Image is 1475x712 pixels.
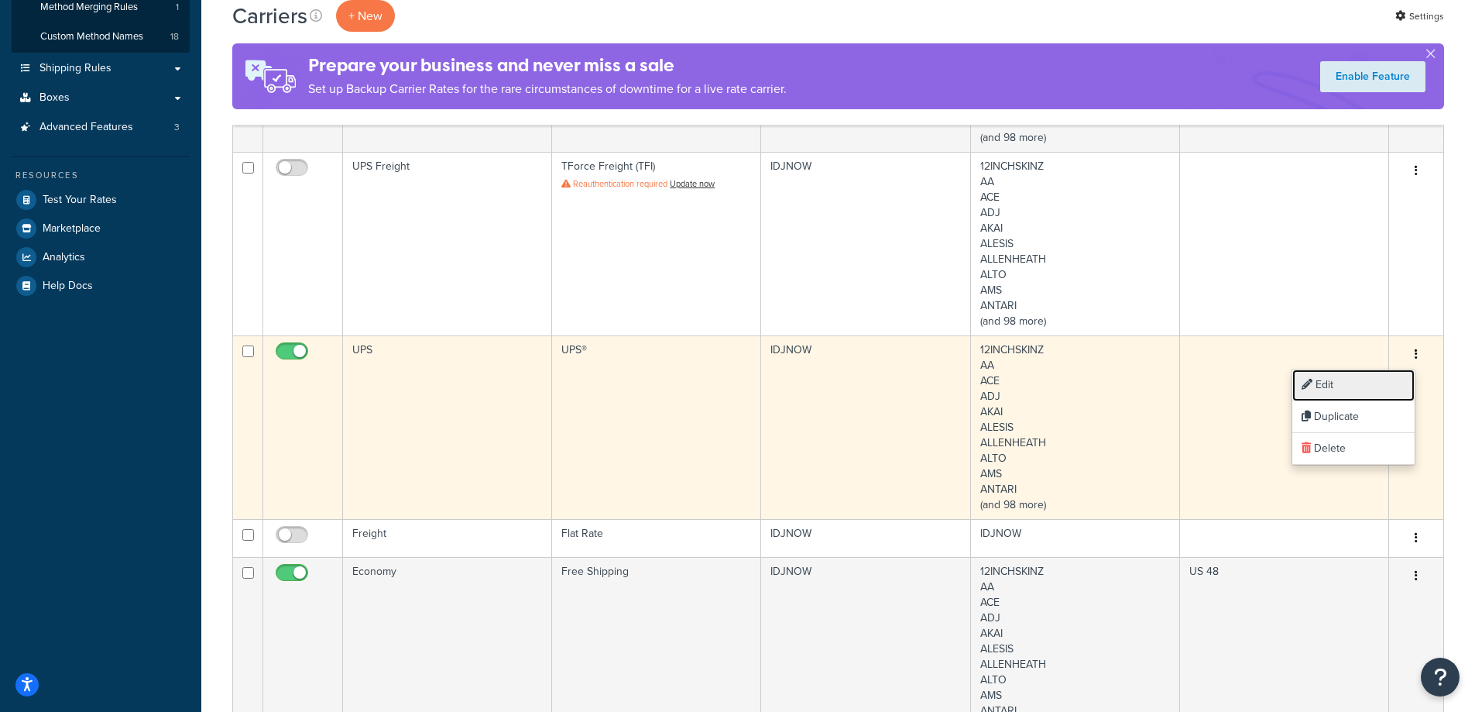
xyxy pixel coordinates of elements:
a: Advanced Features 3 [12,113,190,142]
span: Help Docs [43,280,93,293]
a: Update now [670,177,715,190]
a: Analytics [12,243,190,271]
span: Shipping Rules [39,62,111,75]
td: UPS® [552,335,761,519]
td: TForce Freight (TFI) [552,152,761,335]
span: Advanced Features [39,121,133,134]
span: Reauthentication required [573,177,667,190]
td: Freight [343,519,552,557]
a: Help Docs [12,272,190,300]
a: Delete [1292,433,1415,465]
a: Boxes [12,84,190,112]
a: Test Your Rates [12,186,190,214]
span: 3 [174,121,180,134]
a: Custom Method Names 18 [12,22,190,51]
td: IDJNOW [761,152,970,335]
td: UPS Freight [343,152,552,335]
a: Edit [1292,370,1415,401]
span: 18 [170,30,179,43]
span: 1 [176,1,179,14]
td: IDJNOW [761,335,970,519]
td: IDJNOW [761,519,970,557]
a: Enable Feature [1320,61,1425,92]
img: ad-rules-rateshop-fe6ec290ccb7230408bd80ed9643f0289d75e0ffd9eb532fc0e269fcd187b520.png [232,43,308,109]
a: Shipping Rules [12,54,190,83]
td: 12INCHSKINZ AA ACE ADJ AKAI ALESIS ALLENHEATH ALTO AMS ANTARI (and 98 more) [971,152,1180,335]
td: 12INCHSKINZ AA ACE ADJ AKAI ALESIS ALLENHEATH ALTO AMS ANTARI (and 98 more) [971,335,1180,519]
div: Resources [12,169,190,182]
span: Method Merging Rules [40,1,138,14]
a: Duplicate [1292,401,1415,433]
span: Analytics [43,251,85,264]
h4: Prepare your business and never miss a sale [308,53,787,78]
td: UPS [343,335,552,519]
li: Custom Method Names [12,22,190,51]
a: Settings [1395,5,1444,27]
button: Open Resource Center [1421,658,1460,697]
span: Boxes [39,91,70,105]
a: Marketplace [12,215,190,242]
td: Flat Rate [552,519,761,557]
span: Test Your Rates [43,194,117,207]
td: IDJNOW [971,519,1180,557]
span: Marketplace [43,222,101,236]
span: Custom Method Names [40,30,143,43]
h1: Carriers [232,1,307,31]
p: Set up Backup Carrier Rates for the rare circumstances of downtime for a live rate carrier. [308,78,787,100]
li: Advanced Features [12,113,190,142]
